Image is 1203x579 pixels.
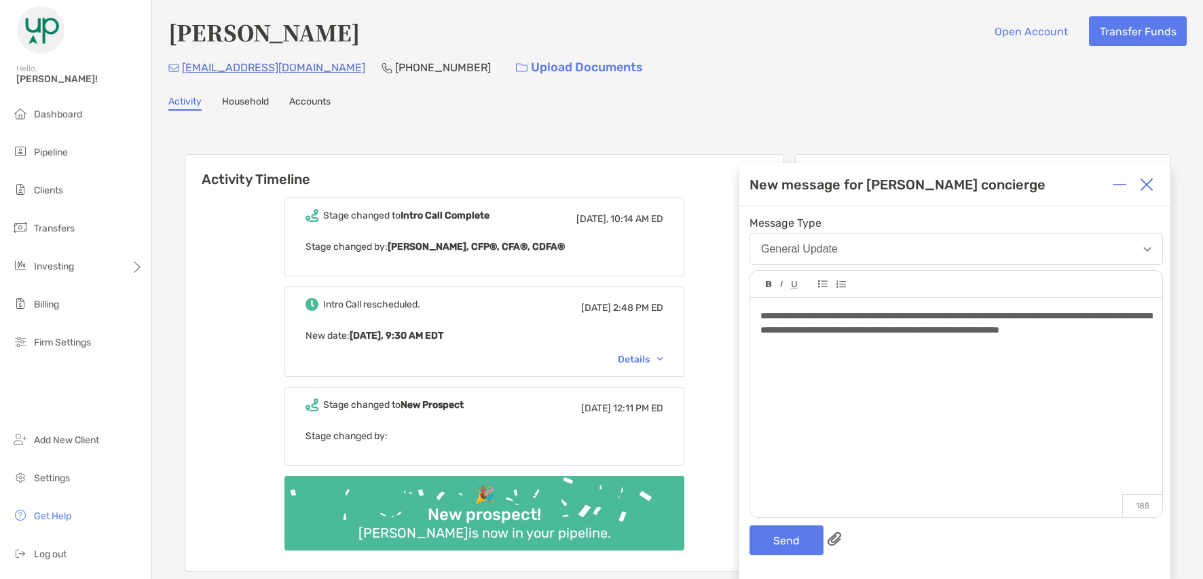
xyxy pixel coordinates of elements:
span: Add New Client [34,434,99,446]
p: New date : [306,327,663,344]
span: 12:11 PM ED [613,403,663,414]
div: New prospect! [422,505,547,525]
img: pipeline icon [12,143,29,160]
img: Event icon [306,298,318,311]
img: Open dropdown arrow [1143,247,1151,252]
img: button icon [516,63,528,73]
h6: Activity Timeline [185,155,783,187]
img: Editor control icon [766,281,772,288]
img: paperclip attachments [828,532,841,546]
button: Open Account [984,16,1078,46]
span: [DATE], [576,213,608,225]
div: Stage changed to [323,399,464,411]
button: Transfer Funds [1089,16,1187,46]
img: Editor control icon [818,280,828,288]
img: investing icon [12,257,29,274]
img: Expand or collapse [1113,178,1126,191]
img: Phone Icon [382,62,392,73]
div: 🎉 [469,485,500,505]
img: Editor control icon [836,280,846,288]
span: Investing [34,261,74,272]
div: General Update [761,243,838,255]
span: [PERSON_NAME]! [16,73,143,85]
img: settings icon [12,469,29,485]
img: Email Icon [168,64,179,72]
span: Dashboard [34,109,82,120]
img: Confetti [284,476,684,539]
span: Get Help [34,510,71,522]
span: Clients [34,185,63,196]
img: clients icon [12,181,29,198]
img: get-help icon [12,507,29,523]
span: 2:48 PM ED [613,302,663,314]
b: New Prospect [401,399,464,411]
img: Chevron icon [657,357,663,361]
span: Pipeline [34,147,68,158]
p: Stage changed by: [306,238,663,255]
button: General Update [749,234,1163,265]
img: Event icon [306,398,318,411]
b: Intro Call Complete [401,210,489,221]
span: Transfers [34,223,75,234]
span: Message Type [749,217,1163,229]
div: Details [618,354,663,365]
img: Editor control icon [791,281,798,288]
img: Editor control icon [780,281,783,288]
span: Firm Settings [34,337,91,348]
img: firm-settings icon [12,333,29,350]
p: [EMAIL_ADDRESS][DOMAIN_NAME] [182,59,365,76]
img: logout icon [12,545,29,561]
a: Activity [168,96,202,111]
p: 185 [1122,494,1162,517]
a: Accounts [289,96,331,111]
p: Stage changed by: [306,428,663,445]
img: transfers icon [12,219,29,236]
h4: [PERSON_NAME] [168,16,360,48]
div: New message for [PERSON_NAME] concierge [749,176,1045,193]
div: Intro Call rescheduled. [323,299,420,310]
span: [DATE] [581,302,611,314]
img: Event icon [306,209,318,222]
b: [PERSON_NAME], CFP®, CFA®, CDFA® [388,241,565,253]
span: Log out [34,548,67,560]
button: Send [749,525,823,555]
span: [DATE] [581,403,611,414]
a: Household [222,96,269,111]
img: billing icon [12,295,29,312]
div: [PERSON_NAME] is now in your pipeline. [353,525,616,541]
img: Zoe Logo [16,5,65,54]
div: Stage changed to [323,210,489,221]
img: Close [1140,178,1153,191]
p: [PHONE_NUMBER] [395,59,491,76]
img: dashboard icon [12,105,29,122]
span: Settings [34,472,70,484]
span: Billing [34,299,59,310]
span: 10:14 AM ED [610,213,663,225]
b: [DATE], 9:30 AM EDT [350,330,443,341]
img: add_new_client icon [12,431,29,447]
a: Upload Documents [507,53,652,82]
